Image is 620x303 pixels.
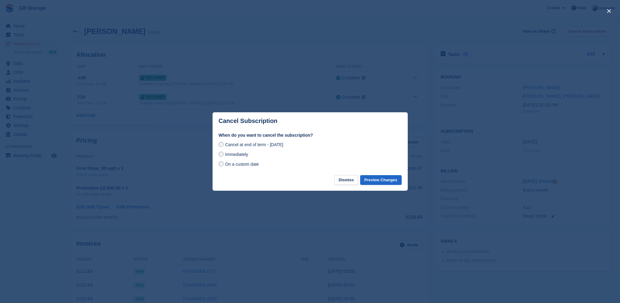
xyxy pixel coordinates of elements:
button: close [604,6,614,16]
label: When do you want to cancel the subscription? [219,132,402,139]
span: Cancel at end of term - [DATE] [225,142,283,147]
input: Immediately [219,152,224,157]
button: Preview Changes [360,175,402,185]
p: Cancel Subscription [219,117,278,124]
span: Immediately [225,152,248,157]
button: Dismiss [334,175,358,185]
span: On a custom date [225,162,259,167]
input: On a custom date [219,161,224,166]
input: Cancel at end of term - [DATE] [219,142,224,147]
